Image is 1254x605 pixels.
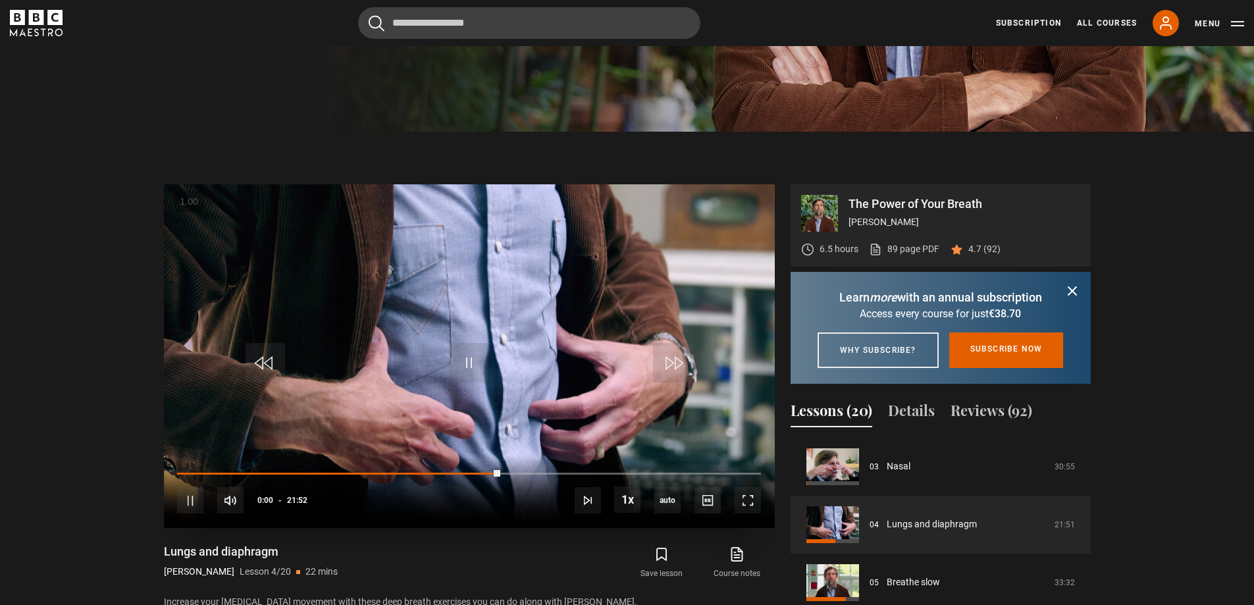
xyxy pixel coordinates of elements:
input: Search [358,7,700,39]
video-js: Video Player [164,184,775,528]
button: Submit the search query [369,15,384,32]
p: Access every course for just [806,306,1075,322]
button: Reviews (92) [951,400,1032,427]
a: 89 page PDF [869,242,939,256]
button: Mute [217,487,244,513]
a: Lungs and diaphragm [887,517,977,531]
p: Learn with an annual subscription [806,288,1075,306]
svg: BBC Maestro [10,10,63,36]
div: Current quality: 720p [654,487,681,513]
a: Why subscribe? [818,332,939,368]
span: 0:00 [257,488,273,512]
span: €38.70 [989,307,1021,320]
a: Subscription [996,17,1061,29]
div: Progress Bar [177,473,760,475]
button: Captions [694,487,721,513]
span: 21:52 [287,488,307,512]
button: Details [888,400,935,427]
button: Save lesson [624,544,699,582]
p: 22 mins [305,565,338,579]
a: Breathe slow [887,575,940,589]
a: Nasal [887,460,910,473]
button: Toggle navigation [1195,17,1244,30]
p: 4.7 (92) [968,242,1001,256]
a: All Courses [1077,17,1137,29]
button: Pause [177,487,203,513]
p: The Power of Your Breath [849,198,1080,210]
button: Lessons (20) [791,400,872,427]
p: [PERSON_NAME] [164,565,234,579]
p: 6.5 hours [820,242,858,256]
i: more [870,290,897,304]
span: auto [654,487,681,513]
h1: Lungs and diaphragm [164,544,338,560]
a: Subscribe now [949,332,1064,368]
p: Lesson 4/20 [240,565,291,579]
button: Playback Rate [614,487,640,513]
button: Next Lesson [575,487,601,513]
a: Course notes [699,544,774,582]
button: Fullscreen [735,487,761,513]
p: [PERSON_NAME] [849,215,1080,229]
span: - [278,496,282,505]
